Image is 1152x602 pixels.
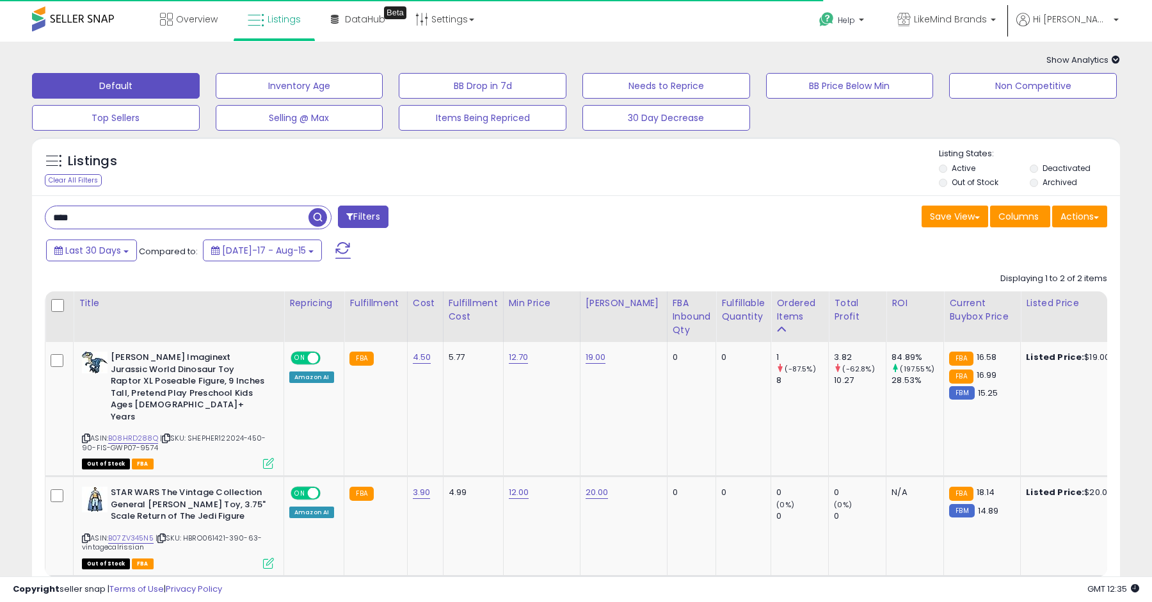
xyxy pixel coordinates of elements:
[834,500,852,510] small: (0%)
[319,488,339,499] span: OFF
[338,206,388,228] button: Filters
[834,487,886,498] div: 0
[111,487,266,526] b: STAR WARS The Vintage Collection General [PERSON_NAME] Toy, 3.75" Scale Return of The Jedi Figure
[1026,351,1084,363] b: Listed Price:
[292,353,308,364] span: ON
[384,6,406,19] div: Tooltip anchor
[349,297,401,310] div: Fulfillment
[79,297,278,310] div: Title
[1016,13,1119,42] a: Hi [PERSON_NAME]
[82,459,130,469] span: All listings that are currently out of stock and unavailable for purchase on Amazon
[914,13,987,26] span: LikeMind Brands
[139,245,198,257] span: Compared to:
[776,352,828,363] div: 1
[109,583,164,595] a: Terms of Use
[998,210,1039,223] span: Columns
[978,387,998,399] span: 15.25
[977,351,997,363] span: 16.58
[939,148,1119,160] p: Listing States:
[990,206,1050,227] button: Columns
[952,177,998,188] label: Out of Stock
[289,297,339,310] div: Repricing
[216,73,383,99] button: Inventory Age
[1000,273,1107,285] div: Displaying 1 to 2 of 2 items
[776,375,828,386] div: 8
[68,152,117,170] h5: Listings
[1052,206,1107,227] button: Actions
[509,297,575,310] div: Min Price
[892,297,938,310] div: ROI
[319,353,339,364] span: OFF
[721,487,761,498] div: 0
[952,163,975,174] label: Active
[46,240,137,261] button: Last 30 Days
[166,583,222,595] a: Privacy Policy
[132,558,154,569] span: FBA
[949,487,973,501] small: FBA
[399,73,566,99] button: BB Drop in 7d
[1026,487,1132,498] div: $20.00
[108,533,154,544] a: B07ZV345N5
[82,352,274,468] div: ASIN:
[292,488,308,499] span: ON
[1026,352,1132,363] div: $19.00
[721,352,761,363] div: 0
[413,486,431,499] a: 3.90
[892,352,943,363] div: 84.89%
[949,73,1117,99] button: Non Competitive
[834,375,886,386] div: 10.27
[809,2,877,42] a: Help
[203,240,322,261] button: [DATE]-17 - Aug-15
[673,297,711,337] div: FBA inbound Qty
[834,297,881,323] div: Total Profit
[216,105,383,131] button: Selling @ Max
[399,105,566,131] button: Items Being Repriced
[82,533,262,552] span: | SKU: HBRO061421-390-63-vintagecalrissian
[1043,177,1077,188] label: Archived
[65,244,121,257] span: Last 30 Days
[949,504,974,517] small: FBM
[842,364,874,374] small: (-62.8%)
[176,13,218,26] span: Overview
[509,351,529,364] a: 12.70
[834,510,886,522] div: 0
[586,297,662,310] div: [PERSON_NAME]
[1046,54,1120,66] span: Show Analytics
[449,352,493,363] div: 5.77
[949,386,974,400] small: FBM
[108,433,158,444] a: B08HRD288Q
[900,364,934,374] small: (197.55%)
[13,583,222,596] div: seller snap | |
[32,105,200,131] button: Top Sellers
[268,13,301,26] span: Listings
[949,297,1015,323] div: Current Buybox Price
[82,487,108,512] img: 51+vgktqGwL._SL40_.jpg
[892,375,943,386] div: 28.53%
[45,174,102,186] div: Clear All Filters
[776,500,794,510] small: (0%)
[1026,486,1084,498] b: Listed Price:
[673,352,707,363] div: 0
[776,487,828,498] div: 0
[82,487,274,567] div: ASIN:
[1087,583,1139,595] span: 2025-09-16 12:35 GMT
[222,244,306,257] span: [DATE]-17 - Aug-15
[586,351,606,364] a: 19.00
[766,73,934,99] button: BB Price Below Min
[949,370,973,384] small: FBA
[922,206,988,227] button: Save View
[413,297,438,310] div: Cost
[1033,13,1110,26] span: Hi [PERSON_NAME]
[1026,297,1137,310] div: Listed Price
[111,352,266,426] b: [PERSON_NAME] Imaginext Jurassic World Dinosaur Toy Raptor XL Poseable Figure, 9 Inches Tall, Pre...
[1043,163,1091,174] label: Deactivated
[892,487,934,498] div: N/A
[776,510,828,522] div: 0
[838,15,855,26] span: Help
[582,73,750,99] button: Needs to Reprice
[819,12,835,28] i: Get Help
[582,105,750,131] button: 30 Day Decrease
[132,459,154,469] span: FBA
[413,351,431,364] a: 4.50
[32,73,200,99] button: Default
